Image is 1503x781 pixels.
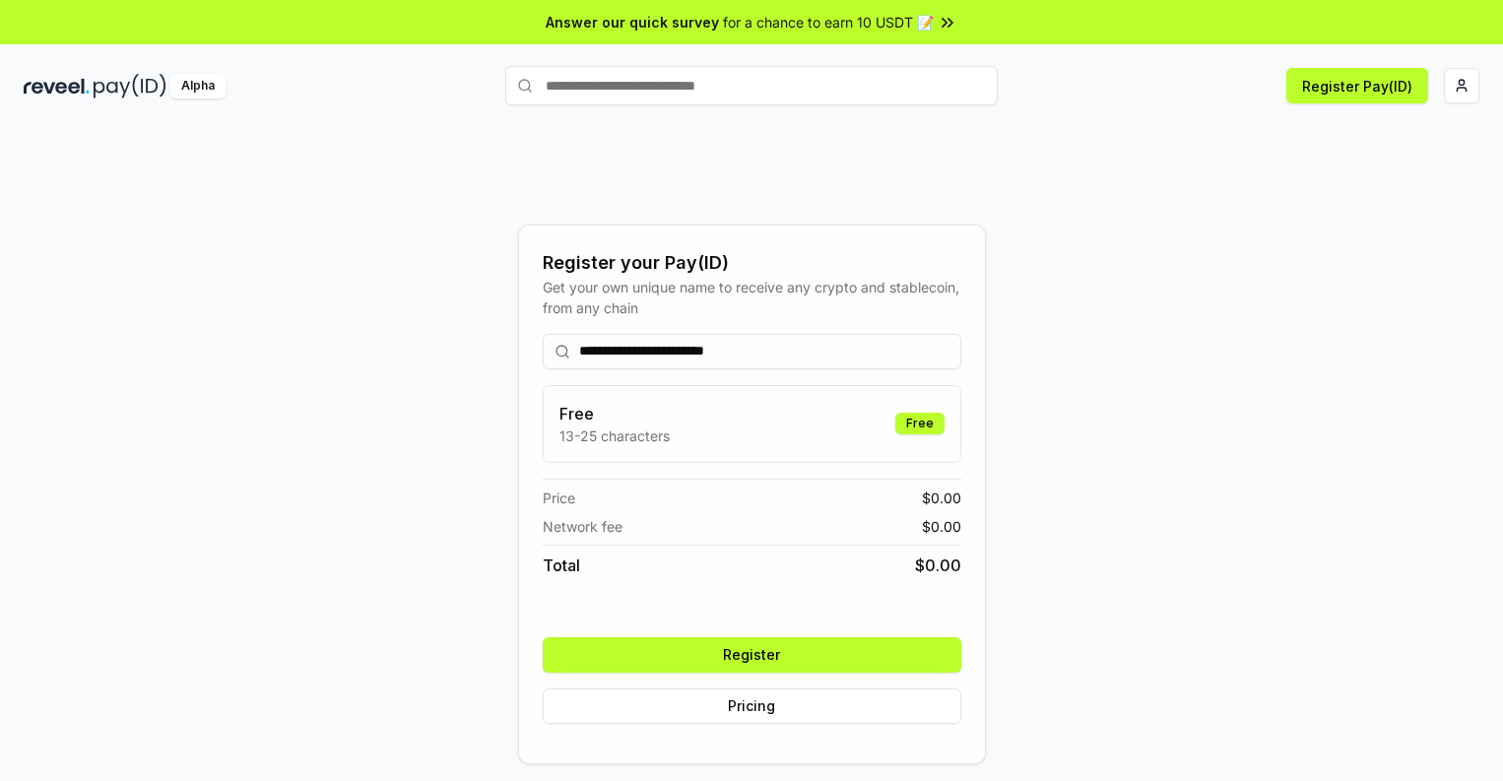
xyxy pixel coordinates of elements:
[543,637,961,673] button: Register
[1286,68,1428,103] button: Register Pay(ID)
[543,488,575,508] span: Price
[723,12,934,33] span: for a chance to earn 10 USDT 📝
[922,516,961,537] span: $ 0.00
[543,277,961,318] div: Get your own unique name to receive any crypto and stablecoin, from any chain
[559,425,670,446] p: 13-25 characters
[895,413,945,434] div: Free
[170,74,226,98] div: Alpha
[915,553,961,577] span: $ 0.00
[94,74,166,98] img: pay_id
[922,488,961,508] span: $ 0.00
[543,516,622,537] span: Network fee
[543,553,580,577] span: Total
[543,249,961,277] div: Register your Pay(ID)
[24,74,90,98] img: reveel_dark
[546,12,719,33] span: Answer our quick survey
[543,688,961,724] button: Pricing
[559,402,670,425] h3: Free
